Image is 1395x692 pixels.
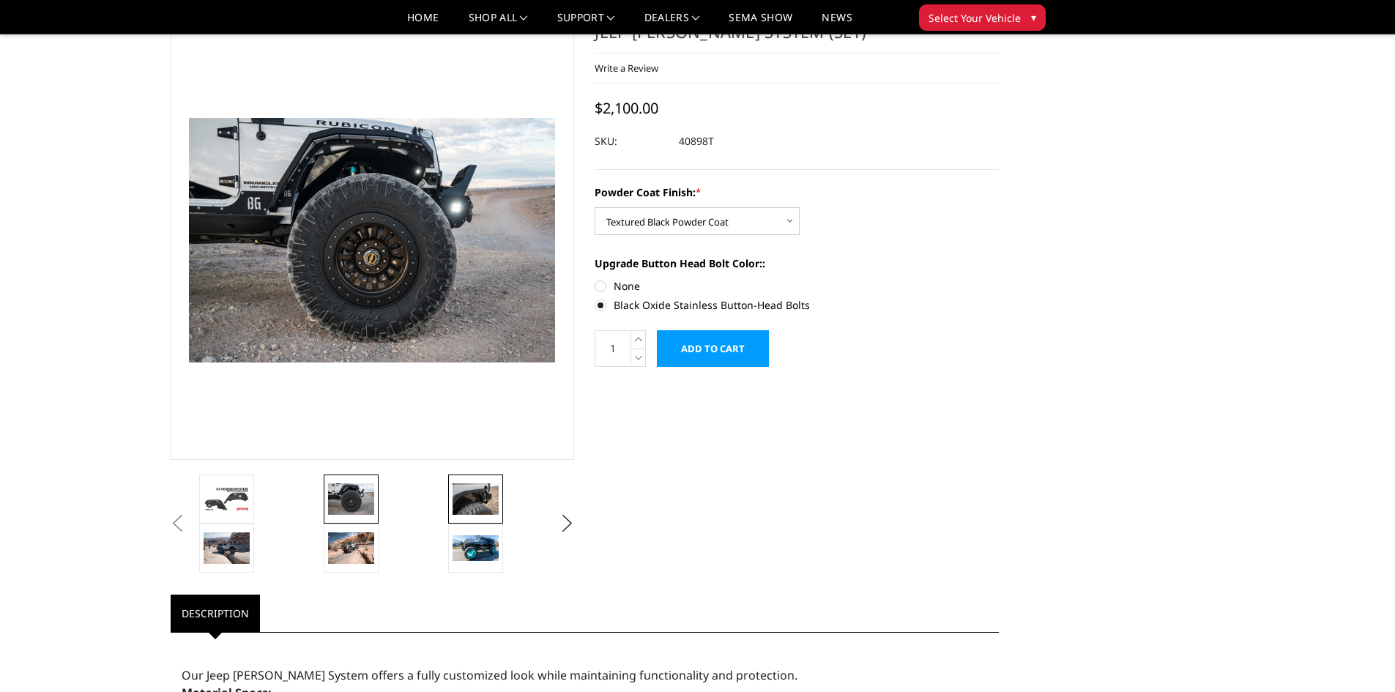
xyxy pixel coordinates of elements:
[556,513,578,535] button: Next
[595,21,999,53] h1: Jeep [PERSON_NAME] System (set)
[1322,622,1395,692] iframe: Chat Widget
[595,256,999,271] label: Upgrade Button Head Bolt Color::
[171,595,260,632] a: Description
[171,21,575,460] a: Jeep JK Fender System (set)
[469,12,528,34] a: shop all
[679,128,714,155] dd: 40898T
[453,535,499,561] img: Jeep JK Fender System (set)
[595,297,999,313] label: Black Oxide Stainless Button-Head Bolts
[929,10,1021,26] span: Select Your Vehicle
[1031,10,1036,25] span: ▾
[595,128,668,155] dt: SKU:
[328,532,374,563] img: Jeep JK Fender System (set)
[919,4,1046,31] button: Select Your Vehicle
[822,12,852,34] a: News
[182,667,797,683] span: Our Jeep [PERSON_NAME] System offers a fully customized look while maintaining functionality and ...
[657,330,769,367] input: Add to Cart
[595,62,658,75] a: Write a Review
[557,12,615,34] a: Support
[729,12,792,34] a: SEMA Show
[167,513,189,535] button: Previous
[204,486,250,512] img: Jeep JK Fender System (set)
[595,98,658,118] span: $2,100.00
[595,278,999,294] label: None
[453,483,499,514] img: Jeep JK Fender System (set)
[328,483,374,514] img: Jeep JK Fender System (set)
[204,532,250,563] img: Jeep JK Fender System (set)
[407,12,439,34] a: Home
[595,185,999,200] label: Powder Coat Finish:
[644,12,700,34] a: Dealers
